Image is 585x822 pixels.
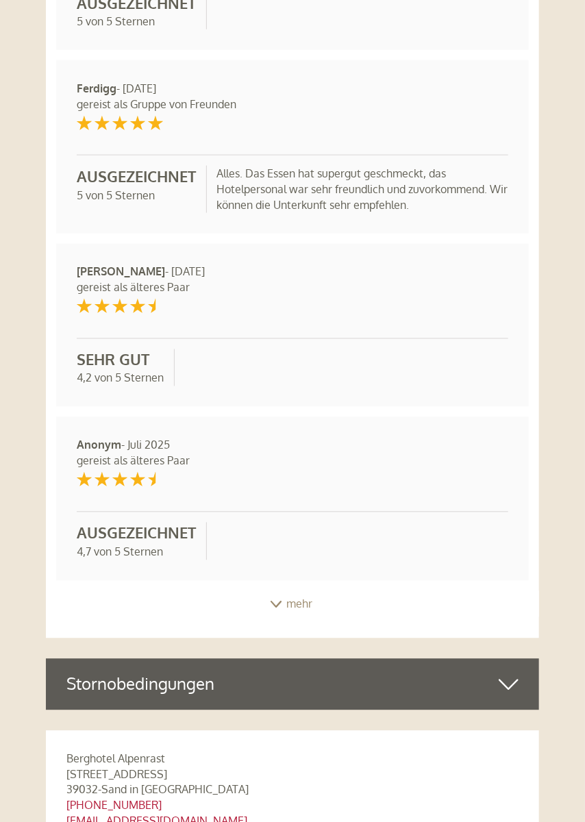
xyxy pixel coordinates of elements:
button: Senden [360,355,452,385]
span: Sand in [GEOGRAPHIC_DATA] [101,783,249,797]
div: 4,7 von 5 Sternen [66,523,206,560]
div: Ausgezeichnet [77,523,196,544]
div: 4,2 von 5 Sternen [66,349,174,386]
div: gereist als Gruppe von Freunden [77,97,508,112]
div: - [DATE] [66,81,519,112]
div: gereist als älteres Paar [77,453,508,469]
div: Ausgezeichnet [77,166,196,187]
div: - Juli 2025 [66,438,519,469]
div: 5 von 5 Sternen [66,166,206,213]
span: [STREET_ADDRESS] [66,768,167,782]
div: [DATE] [201,10,251,34]
div: mehr [46,591,539,618]
span: Berghotel Alpenrast [66,752,165,766]
strong: Ferdigg [77,82,116,95]
div: Guten Tag, wie können wir Ihnen helfen? [10,37,228,79]
div: gereist als älteres Paar [77,280,508,296]
strong: Anonym [77,438,121,452]
div: Sehr Gut [77,349,164,371]
span: 39032 [66,783,98,797]
div: - [DATE] [66,264,519,296]
div: Berghotel Alpenrast [21,40,221,51]
div: Alles. Das Essen hat supergut geschmeckt, das Hotelpersonal war sehr freundlich und zuvorkommend.... [206,166,519,213]
a: [PHONE_NUMBER] [66,799,162,812]
strong: [PERSON_NAME] [77,265,165,279]
small: 10:38 [21,66,221,76]
div: Stornobedingungen [46,659,539,710]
